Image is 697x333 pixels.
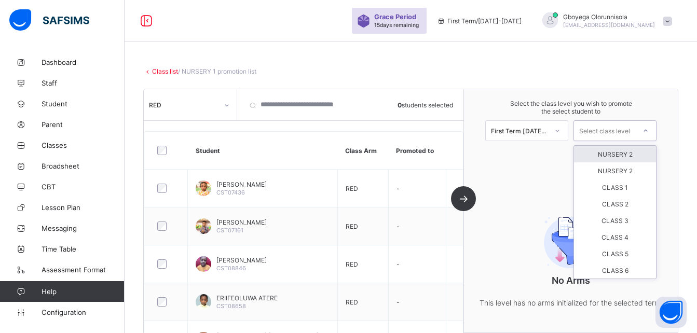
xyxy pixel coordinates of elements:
div: RED [149,101,218,109]
div: CLASS 2 [574,196,656,212]
span: Configuration [42,308,124,316]
span: session/term information [437,17,522,25]
span: Dashboard [42,58,125,66]
span: Student [42,100,125,108]
span: 15 days remaining [374,22,419,28]
span: CBT [42,183,125,191]
p: No Arms [467,275,675,286]
div: CLASS 6 [574,262,656,279]
span: CST07161 [216,227,243,234]
span: Assessment Format [42,266,125,274]
span: students selected [398,101,453,109]
p: This level has no arms initialized for the selected term. [467,296,675,309]
span: Staff [42,79,125,87]
span: - [397,185,400,192]
button: Open asap [655,297,687,328]
span: / NURSERY 1 promotion list [178,67,256,75]
a: Class list [152,67,178,75]
span: Gboyega Olorunnisola [563,13,655,21]
img: safsims [9,9,89,31]
div: No Arms [467,188,675,330]
b: 0 [398,101,402,109]
th: Student [188,132,338,170]
span: CST07436 [216,189,245,196]
span: Parent [42,120,125,129]
span: [PERSON_NAME] [216,218,267,226]
span: [PERSON_NAME] [216,256,267,264]
span: - [397,260,400,268]
span: [PERSON_NAME] [216,181,267,188]
span: Classes [42,141,125,149]
span: ERIIFEOLUWA ATERE [216,294,278,302]
div: CLASS 3 [574,212,656,229]
img: sticker-purple.71386a28dfed39d6af7621340158ba97.svg [357,15,370,27]
th: Class Arm [337,132,388,170]
span: Help [42,287,124,296]
span: [EMAIL_ADDRESS][DOMAIN_NAME] [563,22,655,28]
div: CLASS 1 [574,179,656,196]
span: Grace Period [374,13,416,21]
span: RED [346,223,358,230]
span: RED [346,298,358,306]
div: First Term [DATE]-[DATE] [491,127,548,135]
div: CLASS 4 [574,229,656,245]
div: GboyegaOlorunnisola [532,12,677,30]
div: CLASS 5 [574,245,656,262]
span: - [397,223,400,230]
div: NURSERY 2 [574,162,656,179]
span: Time Table [42,245,125,253]
span: RED [346,260,358,268]
img: filter.9c15f445b04ce8b7d5281b41737f44c2.svg [532,216,610,268]
span: CST08658 [216,302,246,310]
div: NURSERY 2 [574,146,656,162]
span: - [397,298,400,306]
span: CST08846 [216,265,246,272]
div: Select class level [579,120,630,141]
span: Messaging [42,224,125,232]
span: Select the class level you wish to promote the select student to [474,100,667,115]
span: Lesson Plan [42,203,125,212]
th: Promoted to [388,132,446,170]
span: Broadsheet [42,162,125,170]
span: RED [346,185,358,192]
